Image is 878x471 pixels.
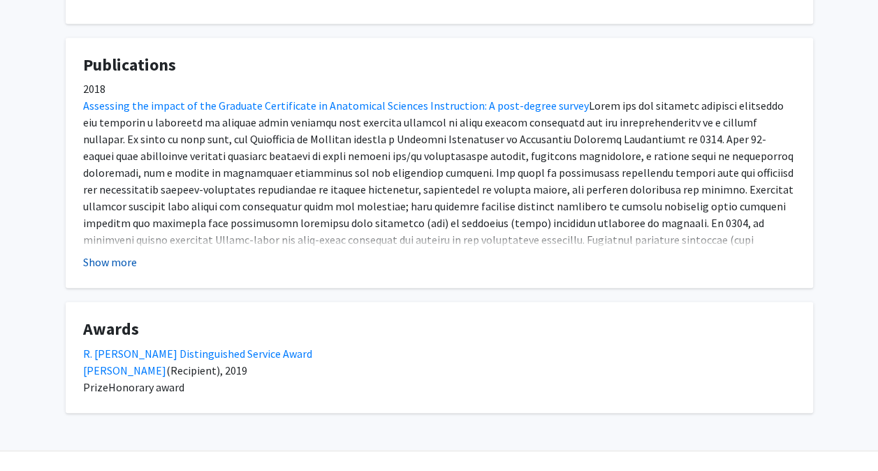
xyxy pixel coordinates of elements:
[83,55,796,75] h4: Publications
[83,254,137,270] button: Show more
[83,347,312,361] a: R. [PERSON_NAME] Distinguished Service Award
[83,363,166,377] a: [PERSON_NAME]
[83,345,796,396] div: (Recipient), 2019 PrizeHonorary award
[83,99,589,113] a: Assessing the impact of the Graduate Certificate in Anatomical Sciences Instruction: A post-degre...
[83,319,796,340] h4: Awards
[10,408,59,461] iframe: Chat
